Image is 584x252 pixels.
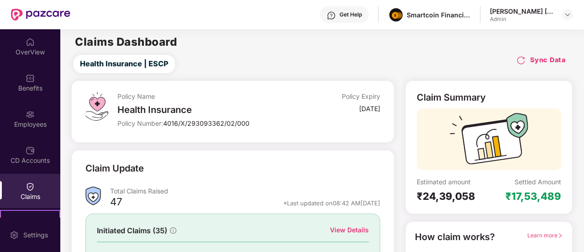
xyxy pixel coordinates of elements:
img: New Pazcare Logo [11,9,70,21]
div: Health Insurance [117,104,293,115]
div: Policy Name [117,92,293,101]
span: 4016/X/293093362/02/000 [163,119,250,127]
div: View Details [330,225,369,235]
div: Policy Expiry [342,92,380,101]
div: ₹24,39,058 [417,190,489,203]
div: Get Help [340,11,362,18]
div: Claim Update [85,161,144,176]
img: svg+xml;base64,PHN2ZyBpZD0iRW1wbG95ZWVzIiB4bWxucz0iaHR0cDovL3d3dy53My5vcmcvMjAwMC9zdmciIHdpZHRoPS... [26,110,35,119]
img: svg+xml;base64,PHN2ZyBpZD0iSG9tZSIgeG1sbnM9Imh0dHA6Ly93d3cudzMub3JnLzIwMDAvc3ZnIiB3aWR0aD0iMjAiIG... [26,38,35,47]
img: svg+xml;base64,PHN2ZyBpZD0iUmVsb2FkLTMyeDMyIiB4bWxucz0iaHR0cDovL3d3dy53My5vcmcvMjAwMC9zdmciIHdpZH... [516,56,526,65]
div: ₹17,53,489 [505,190,561,203]
button: Health Insurance | ESCP [73,55,175,73]
img: svg+xml;base64,PHN2ZyB4bWxucz0iaHR0cDovL3d3dy53My5vcmcvMjAwMC9zdmciIHdpZHRoPSI0OS4zMiIgaGVpZ2h0PS... [85,92,108,121]
div: [DATE] [359,104,380,113]
span: right [557,233,563,238]
div: Settled Amount [515,177,561,186]
span: Learn more [527,232,563,239]
div: *Last updated on 08:42 AM[DATE] [283,199,380,207]
div: Policy Number: [117,119,293,128]
div: [PERSON_NAME] [PERSON_NAME] [490,7,554,16]
img: svg+xml;base64,PHN2ZyBpZD0iQ0RfQWNjb3VudHMiIGRhdGEtbmFtZT0iQ0QgQWNjb3VudHMiIHhtbG5zPSJodHRwOi8vd3... [26,146,35,155]
div: Smartcoin Financials Private Limited [407,11,471,19]
div: Claim Summary [417,92,486,103]
div: Total Claims Raised [110,187,380,195]
span: Health Insurance | ESCP [80,58,168,70]
img: ClaimsSummaryIcon [85,187,101,205]
h2: Claims Dashboard [75,37,177,48]
img: svg+xml;base64,PHN2ZyBpZD0iSGVscC0zMngzMiIgeG1sbnM9Imh0dHA6Ly93d3cudzMub3JnLzIwMDAvc3ZnIiB3aWR0aD... [327,11,336,20]
div: Settings [21,231,51,240]
img: svg+xml;base64,PHN2ZyBpZD0iU2V0dGluZy0yMHgyMCIgeG1sbnM9Imh0dHA6Ly93d3cudzMub3JnLzIwMDAvc3ZnIiB3aW... [10,231,19,240]
img: image%20(1).png [389,8,403,21]
img: svg+xml;base64,PHN2ZyBpZD0iRHJvcGRvd24tMzJ4MzIiIHhtbG5zPSJodHRwOi8vd3d3LnczLm9yZy8yMDAwL3N2ZyIgd2... [564,11,571,18]
div: How claim works? [415,230,495,244]
div: Estimated amount [417,177,489,186]
h4: Sync Data [530,55,566,64]
img: svg+xml;base64,PHN2ZyBpZD0iQ2xhaW0iIHhtbG5zPSJodHRwOi8vd3d3LnczLm9yZy8yMDAwL3N2ZyIgd2lkdGg9IjIwIi... [26,182,35,191]
div: Admin [490,16,554,23]
img: svg+xml;base64,PHN2ZyBpZD0iQmVuZWZpdHMiIHhtbG5zPSJodHRwOi8vd3d3LnczLm9yZy8yMDAwL3N2ZyIgd2lkdGg9Ij... [26,74,35,83]
div: 47 [110,195,122,211]
span: Initiated Claims (35) [97,225,167,236]
span: info-circle [170,227,176,234]
img: svg+xml;base64,PHN2ZyB3aWR0aD0iMTcyIiBoZWlnaHQ9IjExMyIgdmlld0JveD0iMCAwIDE3MiAxMTMiIGZpbGw9Im5vbm... [450,113,528,170]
